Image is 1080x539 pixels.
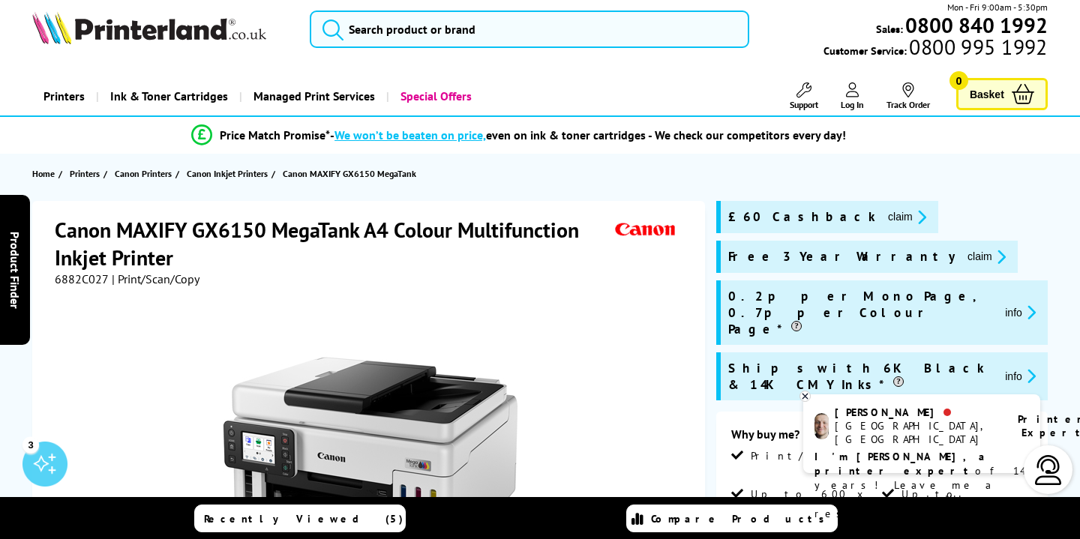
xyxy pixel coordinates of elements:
p: of 14 years! Leave me a message and I'll respond ASAP [814,450,1029,521]
h1: Canon MAXIFY GX6150 MegaTank A4 Colour Multifunction Inkjet Printer [55,216,611,271]
span: Compare Products [651,512,832,526]
a: Home [32,166,58,181]
a: Recently Viewed (5) [194,505,406,532]
span: Customer Service: [823,40,1047,58]
span: Canon Inkjet Printers [187,166,268,181]
span: Up to 600 x 1,200 dpi Print [751,487,879,528]
a: Canon Inkjet Printers [187,166,271,181]
span: £60 Cashback [728,208,876,226]
a: Compare Products [626,505,838,532]
a: Special Offers [386,77,483,115]
span: Recently Viewed (5) [204,512,403,526]
span: Sales: [876,22,903,36]
button: promo-description [883,208,931,226]
img: Printerland Logo [32,11,266,44]
span: Home [32,166,55,181]
li: modal_Promise [7,122,1030,148]
a: Canon Printers [115,166,175,181]
button: promo-description [1000,367,1040,385]
a: Track Order [886,82,930,110]
div: Why buy me? [731,427,1033,449]
a: Ink & Toner Cartridges [96,77,239,115]
a: Basket 0 [956,78,1048,110]
a: Printerland Logo [32,11,291,47]
input: Search product or brand [310,10,748,48]
span: 0.2p per Mono Page, 0.7p per Colour Page* [728,288,993,337]
span: We won’t be beaten on price, [334,127,486,142]
img: user-headset-light.svg [1033,455,1063,485]
span: Support [790,99,818,110]
span: 0800 995 1992 [907,40,1047,54]
div: [GEOGRAPHIC_DATA], [GEOGRAPHIC_DATA] [835,419,999,446]
span: Product Finder [7,231,22,308]
div: [PERSON_NAME] [835,406,999,419]
span: Basket [970,84,1004,104]
div: - even on ink & toner cartridges - We check our competitors every day! [330,127,846,142]
span: Free 3 Year Warranty [728,248,955,265]
span: Canon Printers [115,166,172,181]
span: Printers [70,166,100,181]
span: 0 [949,71,968,90]
span: Canon MAXIFY GX6150 MegaTank [283,168,416,179]
a: 0800 840 1992 [903,18,1048,32]
img: Canon [611,216,680,244]
a: Log In [841,82,864,110]
span: | Print/Scan/Copy [112,271,199,286]
span: Log In [841,99,864,110]
span: Ink & Toner Cartridges [110,77,228,115]
button: promo-description [963,248,1010,265]
a: Printers [32,77,96,115]
button: promo-description [1000,304,1040,321]
span: Price Match Promise* [220,127,330,142]
b: 0800 840 1992 [905,11,1048,39]
b: I'm [PERSON_NAME], a printer expert [814,450,989,478]
span: 6882C027 [55,271,109,286]
div: 3 [22,436,39,453]
img: ashley-livechat.png [814,413,829,439]
a: Printers [70,166,103,181]
a: Support [790,82,818,110]
a: Managed Print Services [239,77,386,115]
span: Ships with 6K Black & 14K CMY Inks* [728,360,993,393]
span: Print/Scan/Copy [751,449,905,463]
